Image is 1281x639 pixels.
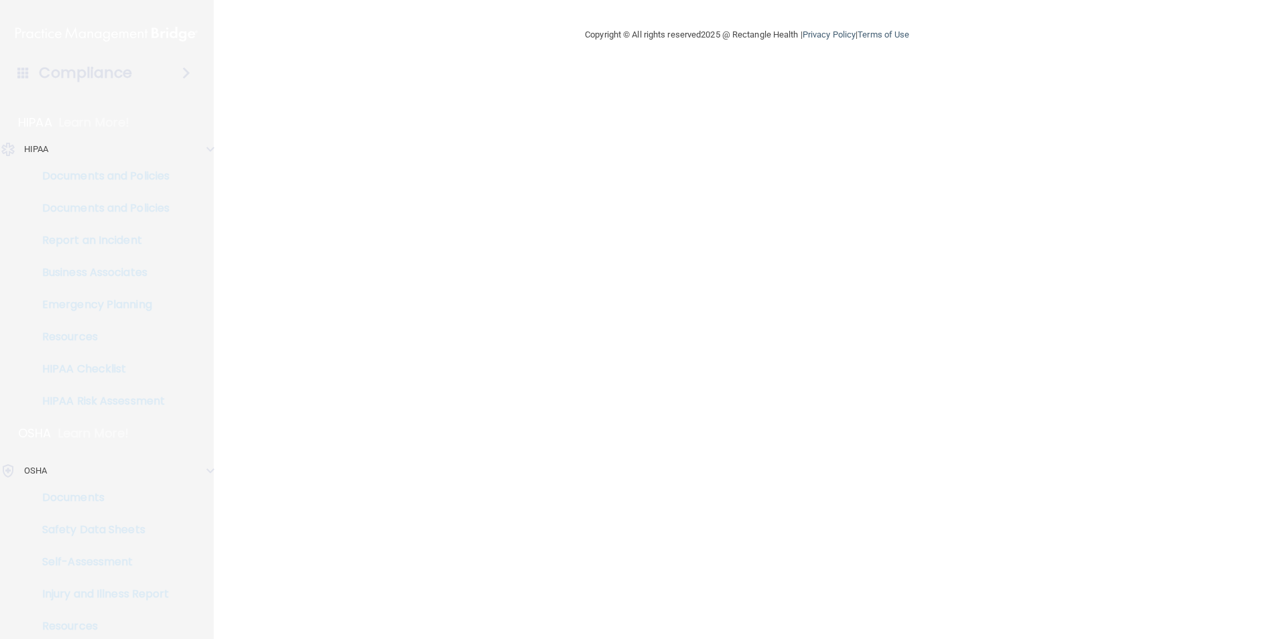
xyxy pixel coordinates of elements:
[18,425,52,441] p: OSHA
[9,234,192,247] p: Report an Incident
[24,141,49,157] p: HIPAA
[24,463,47,479] p: OSHA
[9,266,192,279] p: Business Associates
[9,395,192,408] p: HIPAA Risk Assessment
[18,115,52,131] p: HIPAA
[858,29,909,40] a: Terms of Use
[39,64,132,82] h4: Compliance
[9,555,192,569] p: Self-Assessment
[9,330,192,344] p: Resources
[15,21,198,48] img: PMB logo
[9,491,192,504] p: Documents
[58,425,129,441] p: Learn More!
[502,13,992,56] div: Copyright © All rights reserved 2025 @ Rectangle Health | |
[9,620,192,633] p: Resources
[59,115,130,131] p: Learn More!
[9,298,192,311] p: Emergency Planning
[9,523,192,537] p: Safety Data Sheets
[9,362,192,376] p: HIPAA Checklist
[9,587,192,601] p: Injury and Illness Report
[9,202,192,215] p: Documents and Policies
[803,29,856,40] a: Privacy Policy
[9,169,192,183] p: Documents and Policies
